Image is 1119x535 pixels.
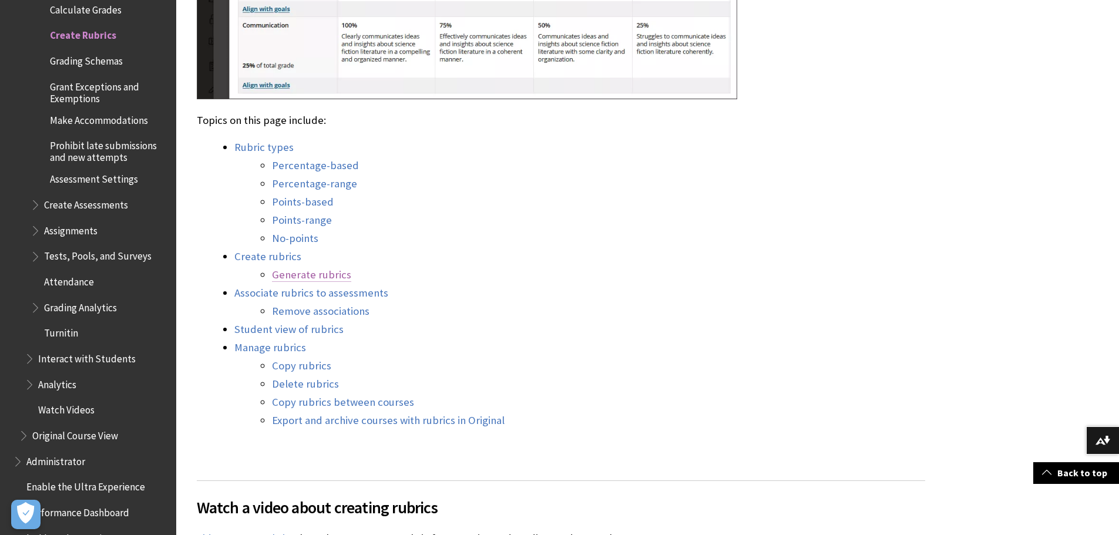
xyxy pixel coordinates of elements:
a: Points-range [272,213,332,227]
a: Delete rubrics [272,377,339,391]
span: Interact with Students [38,349,136,365]
a: Percentage-based [272,159,359,173]
span: Prohibit late submissions and new attempts [50,136,168,164]
span: Attendance [44,272,94,288]
a: No-points [272,231,318,245]
span: Create Rubrics [50,25,116,41]
a: Copy rubrics [272,359,331,373]
a: Remove associations [272,304,369,318]
span: Enable the Ultra Experience [26,477,145,493]
a: Associate rubrics to assessments [234,286,388,300]
span: Create Assessments [44,195,128,211]
span: Tests, Pools, and Surveys [44,247,152,263]
span: Make Accommodations [50,110,148,126]
a: Create rubrics [234,250,301,264]
span: Watch a video about creating rubrics [197,495,925,520]
span: Assignments [44,221,98,237]
span: Grading Schemas [50,51,123,67]
span: Turnitin [44,324,78,339]
a: Generate rubrics [272,268,351,282]
span: Original Course View [32,426,118,442]
span: Performance Dashboard [26,503,129,519]
a: Back to top [1033,462,1119,484]
a: Percentage-range [272,177,357,191]
a: Export and archive courses with rubrics in Original [272,413,505,428]
span: Administrator [26,452,85,467]
button: Open Preferences [11,500,41,529]
a: Points-based [272,195,334,209]
span: Assessment Settings [50,170,138,186]
a: Copy rubrics between courses [272,395,414,409]
a: Rubric types [234,140,294,154]
span: Analytics [38,375,76,391]
a: Manage rubrics [234,341,306,355]
p: Topics on this page include: [197,113,925,128]
span: Grant Exceptions and Exemptions [50,77,168,105]
span: Watch Videos [38,401,95,416]
span: Grading Analytics [44,298,117,314]
a: Student view of rubrics [234,322,344,337]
